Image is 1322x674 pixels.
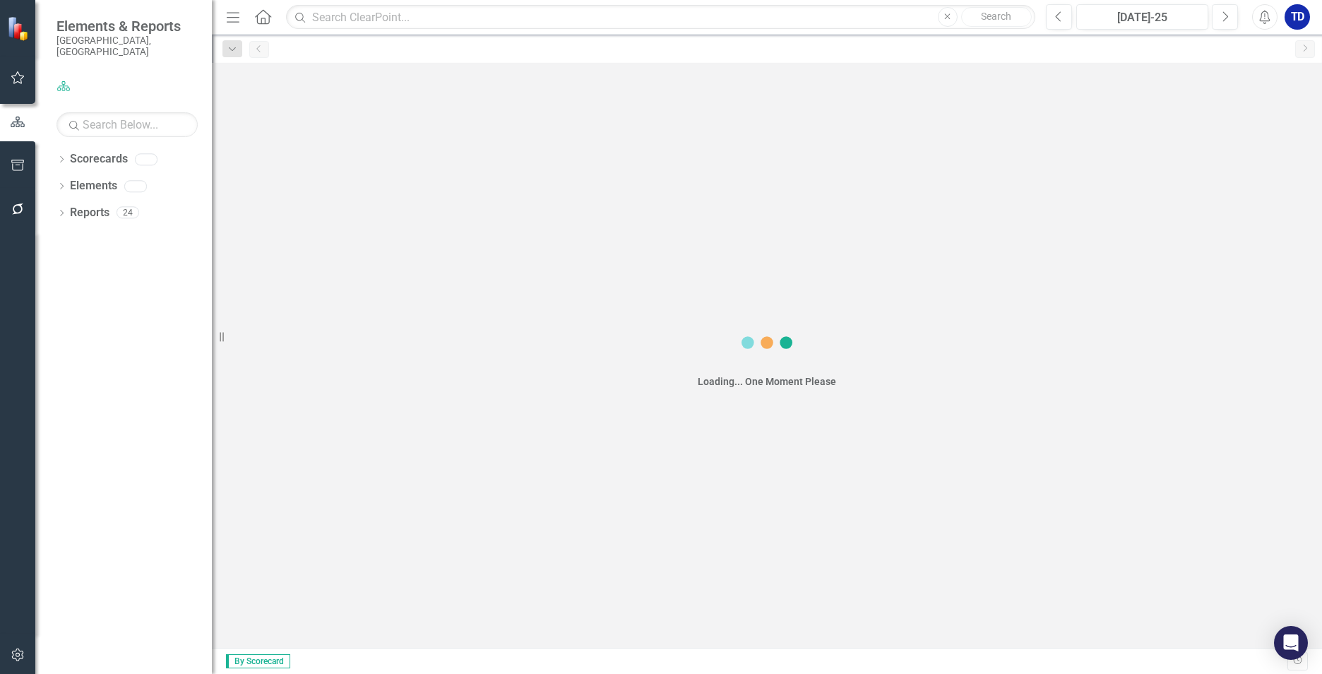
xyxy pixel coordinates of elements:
a: Elements [70,178,117,194]
img: ClearPoint Strategy [7,16,32,41]
button: Search [961,7,1032,27]
div: Open Intercom Messenger [1274,626,1308,660]
span: Search [981,11,1011,22]
small: [GEOGRAPHIC_DATA], [GEOGRAPHIC_DATA] [56,35,198,58]
a: Scorecards [70,151,128,167]
span: Elements & Reports [56,18,198,35]
input: Search ClearPoint... [286,5,1035,30]
button: [DATE]-25 [1076,4,1208,30]
div: 24 [117,207,139,219]
span: By Scorecard [226,654,290,668]
button: TD [1285,4,1310,30]
a: Reports [70,205,109,221]
div: Loading... One Moment Please [698,374,836,389]
div: [DATE]-25 [1081,9,1203,26]
input: Search Below... [56,112,198,137]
